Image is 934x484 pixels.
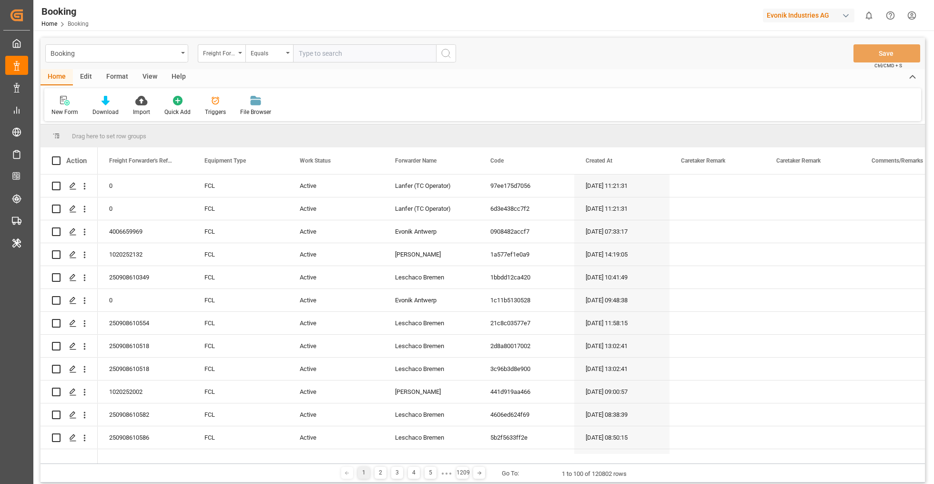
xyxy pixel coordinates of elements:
div: Lanfer (TC Operator) [384,175,479,197]
div: Active [288,220,384,243]
div: Leschaco Bremen [384,335,479,357]
div: Press SPACE to select this row. [41,381,98,403]
div: View [135,69,164,85]
div: 1020252002 [98,381,193,403]
button: Save [853,44,920,62]
div: 250908610582 [98,403,193,426]
div: Leschaco Bremen [384,266,479,288]
div: [DATE] 09:48:38 [574,289,670,311]
div: Go To: [502,469,519,478]
div: Active [288,426,384,449]
div: FCL [193,403,288,426]
div: Press SPACE to select this row. [41,289,98,312]
button: show 0 new notifications [858,5,880,26]
div: Press SPACE to select this row. [41,266,98,289]
div: [DATE] 14:19:05 [574,243,670,266]
div: 21c8c03577e7 [479,312,574,334]
div: 1a577ef1e0a9 [479,243,574,266]
div: Press SPACE to select this row. [41,312,98,335]
div: [DATE] 08:38:39 [574,403,670,426]
div: 250908610518 [98,335,193,357]
div: 6d3e438cc7f2 [479,197,574,220]
div: Press SPACE to select this row. [41,403,98,426]
div: 5def7c3d197f [479,449,574,472]
div: Active [288,175,384,197]
div: [PERSON_NAME] [384,243,479,266]
button: search button [436,44,456,62]
div: Press SPACE to select this row. [41,426,98,449]
div: [DATE] 13:02:41 [574,335,670,357]
span: Forwarder Name [395,157,437,164]
span: Ctrl/CMD + S [874,62,902,69]
div: 250908610554 [98,312,193,334]
button: open menu [198,44,245,62]
div: FCL [193,289,288,311]
div: Press SPACE to select this row. [41,243,98,266]
div: Evonik Industries AG [763,9,854,22]
input: Type to search [293,44,436,62]
div: [DATE] 09:00:57 [574,381,670,403]
div: Active [288,266,384,288]
div: 250908610349 [98,266,193,288]
div: Active [288,243,384,266]
span: Comments/Remarks [872,157,923,164]
span: Work Status [300,157,331,164]
div: New Form [51,108,78,116]
div: Leschaco Bremen [384,358,479,380]
div: 2 [375,467,386,479]
div: Triggers [205,108,226,116]
button: open menu [245,44,293,62]
div: 1 to 100 of 120802 rows [562,469,627,479]
div: FCL [193,175,288,197]
button: open menu [45,44,188,62]
div: 1c11b5130528 [479,289,574,311]
div: FCL [193,335,288,357]
div: Press SPACE to select this row. [41,358,98,381]
span: Caretaker Remark [776,157,821,164]
div: Booking [51,47,178,59]
div: Help [164,69,193,85]
div: 1 [358,467,370,479]
div: [DATE] 11:58:15 [574,312,670,334]
div: Home [41,69,73,85]
div: FCL [193,243,288,266]
span: Code [490,157,504,164]
div: 97ee175d7056 [479,175,574,197]
div: Import [133,108,150,116]
div: Active [288,449,384,472]
div: 0 [98,289,193,311]
div: 1020252132 [98,243,193,266]
div: 250908610518 [98,358,193,380]
div: Press SPACE to select this row. [41,449,98,472]
div: FCL [193,220,288,243]
div: 4006659969 [98,220,193,243]
div: Edit [73,69,99,85]
div: 2d8a80017002 [479,335,574,357]
div: FCL [193,266,288,288]
div: 0908482accf7 [479,220,574,243]
div: Leschaco Bremen [384,403,479,426]
div: FCL [193,381,288,403]
div: Press SPACE to select this row. [41,220,98,243]
div: FCL [193,426,288,449]
div: 441d919aa466 [479,381,574,403]
div: Download [92,108,119,116]
div: 250908610586 [98,426,193,449]
div: Booking [41,4,89,19]
div: 5b2f5633ff2e [479,426,574,449]
a: Home [41,21,57,27]
div: Leschaco Bremen [384,426,479,449]
div: Press SPACE to select this row. [41,197,98,220]
div: 3 [391,467,403,479]
div: [PERSON_NAME] [384,381,479,403]
div: Press SPACE to select this row. [41,335,98,358]
span: Drag here to set row groups [72,133,146,140]
span: Equipment Type [204,157,246,164]
div: Lanfer (TC Operator) [384,197,479,220]
div: Quick Add [164,108,191,116]
div: Active [288,403,384,426]
div: Evonik Antwerp [384,289,479,311]
div: Leschaco Bremen [384,449,479,472]
div: FCL [193,358,288,380]
div: Action [66,156,87,165]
